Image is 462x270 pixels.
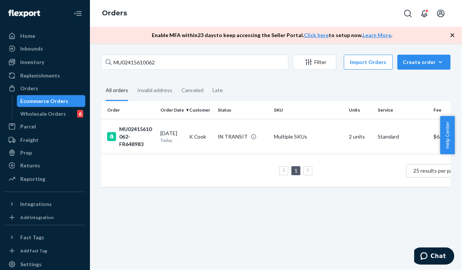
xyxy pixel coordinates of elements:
div: [DATE] [160,130,183,143]
div: Replenishments [20,72,60,79]
div: Inventory [20,58,44,66]
div: Returns [20,162,40,169]
th: SKU [271,101,346,119]
button: Open Search Box [401,6,416,21]
div: Late [212,81,223,100]
div: 6 [77,110,83,118]
div: Add Fast Tag [20,248,47,254]
a: Home [4,30,85,42]
div: Settings [20,261,42,268]
div: Customer [189,107,212,113]
a: Add Integration [4,213,85,222]
ol: breadcrumbs [96,3,133,24]
th: Status [215,101,271,119]
button: Filter [293,55,336,70]
div: Parcel [20,123,36,130]
a: Freight [4,134,85,146]
button: Integrations [4,198,85,210]
a: Click here [304,32,329,38]
button: Create order [398,55,451,70]
th: Units [346,101,375,119]
a: Learn More [363,32,392,38]
button: Import Orders [344,55,393,70]
p: Standard [378,133,428,140]
div: Ecommerce Orders [21,97,69,105]
td: Multiple SKUs [271,119,346,154]
button: Close Navigation [70,6,85,21]
div: Integrations [20,200,52,208]
div: Home [20,32,35,40]
div: MU02415610062-FR648983 [107,125,154,148]
th: Order Date [157,101,186,119]
th: Service [375,101,431,119]
iframe: Opens a widget where you can chat to one of our agents [414,248,455,266]
button: Fast Tags [4,231,85,243]
span: 25 results per page [414,167,459,174]
a: Inbounds [4,43,85,55]
th: Order [101,101,157,119]
div: Reporting [20,175,45,183]
div: Freight [20,136,39,144]
div: Add Integration [20,214,54,221]
a: Ecommerce Orders [17,95,86,107]
a: Page 1 is your current page [293,167,299,174]
a: Wholesale Orders6 [17,108,86,120]
div: Prep [20,149,32,157]
a: Prep [4,147,85,159]
div: Filter [293,58,336,66]
div: Canceled [181,81,203,100]
button: Open account menu [434,6,449,21]
div: Create order [403,58,445,66]
a: Inventory [4,56,85,68]
a: Orders [102,9,127,17]
button: Help Center [440,116,455,154]
div: Inbounds [20,45,43,52]
td: K Cook [186,119,215,154]
a: Returns [4,160,85,172]
p: Today [160,137,183,143]
div: Invalid address [137,81,172,100]
div: Orders [20,85,38,92]
button: Open notifications [417,6,432,21]
p: Enable MFA within 23 days to keep accessing the Seller Portal. to setup now. . [152,31,393,39]
a: Parcel [4,121,85,133]
a: Orders [4,82,85,94]
div: IN TRANSIT [218,133,248,140]
td: 2 units [346,119,375,154]
input: Search orders [101,55,289,70]
a: Add Fast Tag [4,246,85,255]
img: Flexport logo [8,10,40,17]
a: Reporting [4,173,85,185]
div: Fast Tags [20,234,44,241]
div: Wholesale Orders [21,110,66,118]
div: All orders [106,81,128,101]
a: Replenishments [4,70,85,82]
